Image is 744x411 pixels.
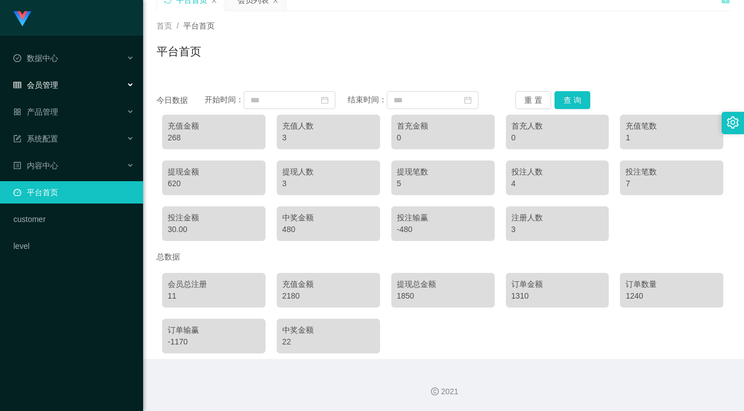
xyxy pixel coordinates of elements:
div: 注册人数 [511,212,604,224]
div: 提现人数 [282,166,375,178]
div: 中奖金额 [282,212,375,224]
h1: 平台首页 [157,43,201,60]
div: 投注输赢 [397,212,489,224]
div: -480 [397,224,489,235]
div: 订单数量 [625,278,718,290]
div: 总数据 [157,247,731,267]
span: 首页 [157,21,172,30]
div: 首充金额 [397,120,489,132]
span: / [177,21,179,30]
img: logo.9652507e.png [13,11,31,27]
div: 5 [397,178,489,190]
span: 内容中心 [13,161,58,170]
div: 268 [168,132,260,144]
span: 开始时间： [205,95,244,104]
div: 投注金额 [168,212,260,224]
div: 中奖金额 [282,324,375,336]
div: 3 [511,224,604,235]
div: 充值金额 [168,120,260,132]
div: 2021 [152,386,735,398]
div: 3 [282,178,375,190]
div: 提现笔数 [397,166,489,178]
i: 图标: form [13,135,21,143]
div: 投注人数 [511,166,604,178]
a: level [13,235,134,257]
div: 7 [625,178,718,190]
div: 充值金额 [282,278,375,290]
span: 产品管理 [13,107,58,116]
i: 图标: calendar [321,96,329,104]
i: 图标: appstore-o [13,108,21,116]
div: 2180 [282,290,375,302]
div: 480 [282,224,375,235]
i: 图标: profile [13,162,21,169]
div: 提现金额 [168,166,260,178]
div: 0 [397,132,489,144]
div: 0 [511,132,604,144]
div: 订单输赢 [168,324,260,336]
div: 1240 [625,290,718,302]
div: 22 [282,336,375,348]
div: 1310 [511,290,604,302]
div: 投注笔数 [625,166,718,178]
div: 620 [168,178,260,190]
div: -1170 [168,336,260,348]
div: 充值人数 [282,120,375,132]
i: 图标: check-circle-o [13,54,21,62]
a: 图标: dashboard平台首页 [13,181,134,204]
span: 数据中心 [13,54,58,63]
i: 图标: table [13,81,21,89]
div: 今日数据 [157,95,205,106]
div: 11 [168,290,260,302]
button: 重 置 [515,91,551,109]
span: 结束时间： [348,95,387,104]
div: 会员总注册 [168,278,260,290]
div: 30.00 [168,224,260,235]
span: 平台首页 [183,21,215,30]
div: 4 [511,178,604,190]
i: 图标: copyright [431,388,439,395]
div: 订单金额 [511,278,604,290]
div: 1 [625,132,718,144]
button: 查 询 [555,91,590,109]
div: 首充人数 [511,120,604,132]
div: 提现总金额 [397,278,489,290]
div: 3 [282,132,375,144]
div: 充值笔数 [625,120,718,132]
a: customer [13,208,134,230]
i: 图标: calendar [464,96,472,104]
i: 图标: setting [727,116,739,129]
div: 1850 [397,290,489,302]
span: 会员管理 [13,81,58,89]
span: 系统配置 [13,134,58,143]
